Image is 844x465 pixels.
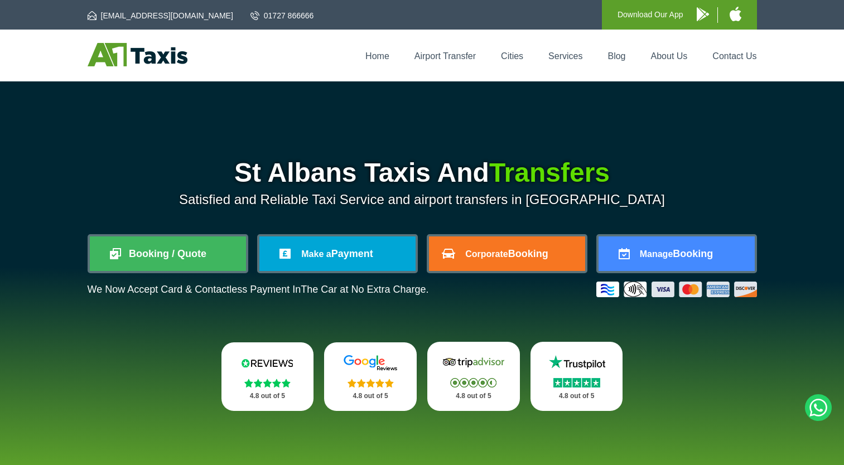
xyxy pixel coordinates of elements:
a: Google Stars 4.8 out of 5 [324,342,417,411]
a: Tripadvisor Stars 4.8 out of 5 [427,342,520,411]
a: ManageBooking [599,236,755,271]
p: 4.8 out of 5 [440,389,508,403]
span: Make a [301,249,331,259]
h1: St Albans Taxis And [88,159,757,186]
span: Transfers [489,158,610,187]
a: CorporateBooking [429,236,585,271]
img: Trustpilot [543,354,610,371]
a: Home [365,51,389,61]
img: Credit And Debit Cards [596,282,757,297]
img: Stars [348,379,394,387]
img: Stars [553,378,600,387]
img: Tripadvisor [440,354,507,371]
a: Blog [607,51,625,61]
a: Cities [501,51,523,61]
p: 4.8 out of 5 [234,389,302,403]
a: Reviews.io Stars 4.8 out of 5 [221,342,314,411]
img: Stars [244,379,291,387]
a: About Us [651,51,688,61]
p: Download Our App [618,8,683,22]
span: The Car at No Extra Charge. [301,284,428,295]
a: 01727 866666 [250,10,314,21]
img: A1 Taxis Android App [697,7,709,21]
a: Contact Us [712,51,756,61]
img: Reviews.io [234,355,301,371]
p: We Now Accept Card & Contactless Payment In [88,284,429,296]
p: 4.8 out of 5 [543,389,611,403]
a: Make aPayment [259,236,416,271]
img: A1 Taxis St Albans LTD [88,43,187,66]
a: Trustpilot Stars 4.8 out of 5 [530,342,623,411]
a: Booking / Quote [90,236,246,271]
a: [EMAIL_ADDRESS][DOMAIN_NAME] [88,10,233,21]
span: Corporate [465,249,508,259]
img: Stars [450,378,496,387]
a: Airport Transfer [414,51,476,61]
span: Manage [640,249,673,259]
img: Google [337,355,404,371]
img: A1 Taxis iPhone App [730,7,741,21]
p: Satisfied and Reliable Taxi Service and airport transfers in [GEOGRAPHIC_DATA] [88,192,757,207]
p: 4.8 out of 5 [336,389,404,403]
a: Services [548,51,582,61]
